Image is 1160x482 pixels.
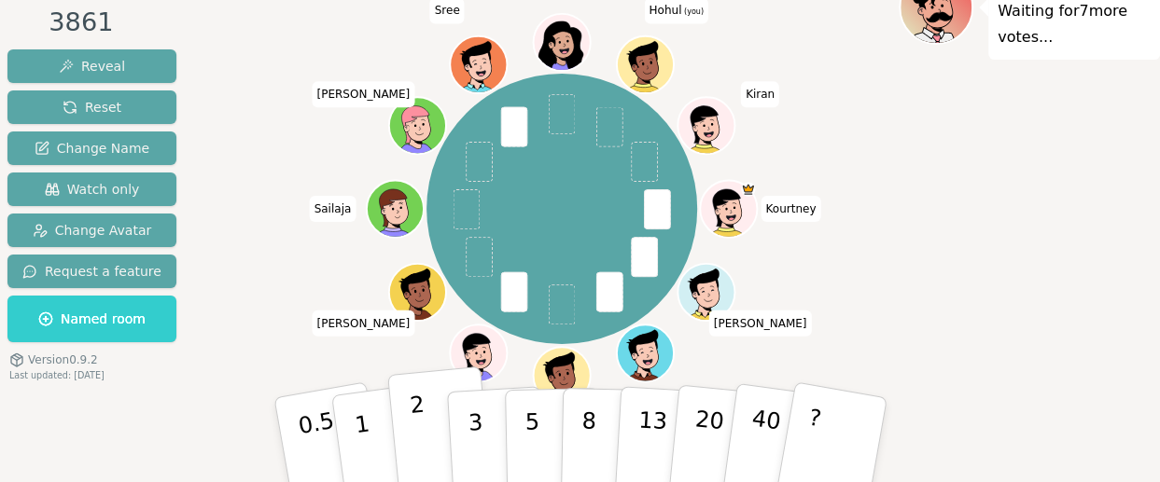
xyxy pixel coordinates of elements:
[741,81,779,107] span: Click to change your name
[7,131,176,165] button: Change Name
[63,98,121,117] span: Reset
[7,172,176,206] button: Watch only
[49,4,142,42] div: 3861
[310,196,356,222] span: Click to change your name
[38,310,146,328] span: Named room
[7,255,176,288] button: Request a feature
[28,352,98,367] span: Version 0.9.2
[741,183,755,197] span: Kourtney is the host
[7,296,176,342] button: Named room
[22,262,161,281] span: Request a feature
[7,213,176,247] button: Change Avatar
[7,90,176,124] button: Reset
[681,8,704,17] span: (you)
[709,310,812,337] span: Click to change your name
[761,196,820,222] span: Click to change your name
[59,57,125,76] span: Reveal
[312,310,414,337] span: Click to change your name
[35,139,149,158] span: Change Name
[7,49,176,83] button: Reveal
[33,221,152,240] span: Change Avatar
[9,370,105,380] span: Last updated: [DATE]
[619,38,672,91] button: Click to change your avatar
[45,180,140,199] span: Watch only
[312,81,414,107] span: Click to change your name
[9,352,98,367] button: Version0.9.2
